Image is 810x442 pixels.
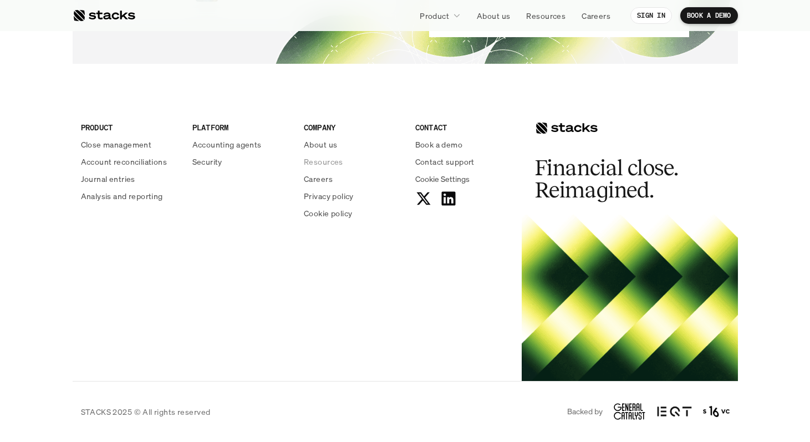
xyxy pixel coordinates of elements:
a: Privacy Policy [131,211,180,219]
a: Journal entries [81,173,179,185]
h2: Financial close. Reimagined. [535,157,701,201]
p: Careers [582,10,610,22]
p: About us [477,10,510,22]
a: Close management [81,139,179,150]
p: SIGN IN [637,12,665,19]
button: Cookie Trigger [415,173,470,185]
p: Account reconciliations [81,156,167,167]
a: Book a demo [415,139,513,150]
span: Cookie Settings [415,173,470,185]
a: BOOK A DEMO [680,7,738,24]
a: Resources [519,6,572,26]
p: Backed by [567,407,603,416]
p: BOOK A DEMO [687,12,731,19]
p: About us [304,139,337,150]
p: Security [192,156,222,167]
p: Cookie policy [304,207,352,219]
p: Contact support [415,156,475,167]
p: Journal entries [81,173,135,185]
a: About us [304,139,402,150]
a: Analysis and reporting [81,190,179,202]
p: Accounting agents [192,139,262,150]
a: Account reconciliations [81,156,179,167]
p: PRODUCT [81,121,179,133]
p: Careers [304,173,333,185]
p: Product [420,10,449,22]
a: Careers [304,173,402,185]
p: COMPANY [304,121,402,133]
a: Cookie policy [304,207,402,219]
p: Resources [304,156,343,167]
p: Privacy policy [304,190,354,202]
p: PLATFORM [192,121,291,133]
a: Contact support [415,156,513,167]
p: Resources [526,10,566,22]
p: STACKS 2025 © All rights reserved [81,406,211,418]
p: CONTACT [415,121,513,133]
a: Accounting agents [192,139,291,150]
a: About us [470,6,517,26]
p: Close management [81,139,152,150]
a: Security [192,156,291,167]
a: SIGN IN [630,7,672,24]
a: Resources [304,156,402,167]
p: Analysis and reporting [81,190,163,202]
a: Careers [575,6,617,26]
p: Book a demo [415,139,463,150]
a: Privacy policy [304,190,402,202]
